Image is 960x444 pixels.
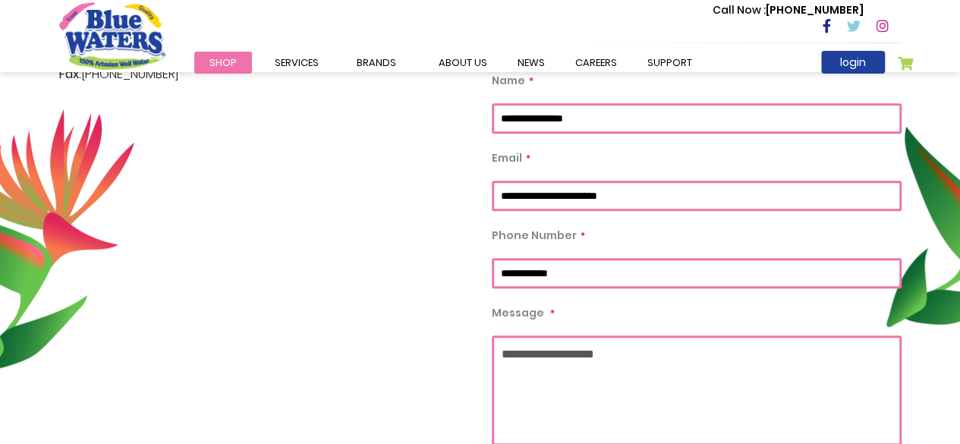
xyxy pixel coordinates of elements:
a: about us [423,52,502,74]
a: login [821,51,885,74]
span: Brands [357,55,396,70]
span: Message [492,305,544,320]
span: Email [492,150,522,165]
a: News [502,52,560,74]
a: support [632,52,707,74]
span: Shop [209,55,237,70]
span: Phone Number [492,228,577,243]
a: careers [560,52,632,74]
span: Fax: [59,65,81,83]
a: store logo [59,2,165,69]
span: Call Now : [713,2,766,17]
span: Name [492,73,525,88]
p: [PHONE_NUMBER] [713,2,864,18]
span: Services [275,55,319,70]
